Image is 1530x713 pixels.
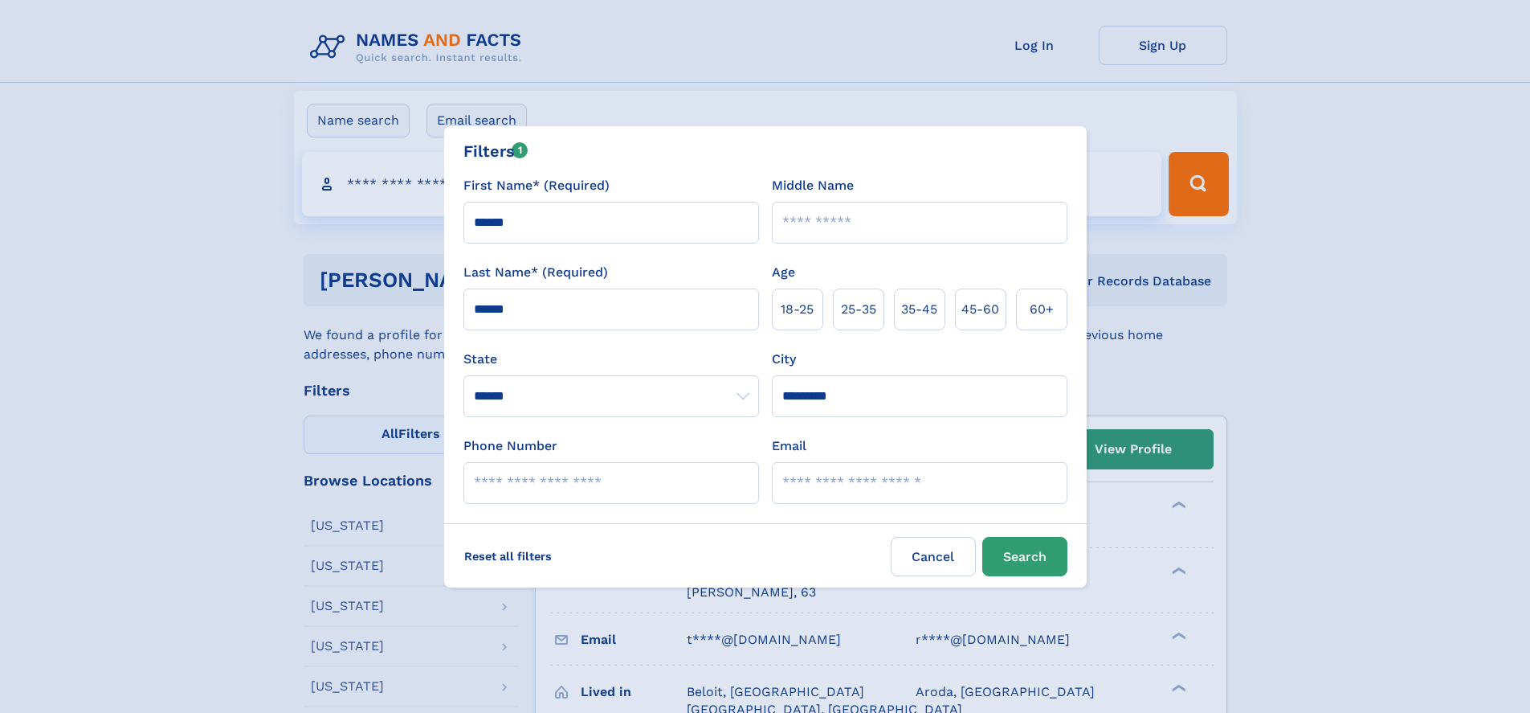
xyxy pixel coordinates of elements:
[463,350,759,369] label: State
[463,176,610,195] label: First Name* (Required)
[891,537,976,576] label: Cancel
[772,350,796,369] label: City
[772,176,854,195] label: Middle Name
[1030,300,1054,319] span: 60+
[463,263,608,282] label: Last Name* (Required)
[901,300,937,319] span: 35‑45
[463,139,528,163] div: Filters
[781,300,814,319] span: 18‑25
[463,436,557,456] label: Phone Number
[772,263,795,282] label: Age
[982,537,1067,576] button: Search
[454,537,562,576] label: Reset all filters
[841,300,876,319] span: 25‑35
[772,436,806,456] label: Email
[961,300,999,319] span: 45‑60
